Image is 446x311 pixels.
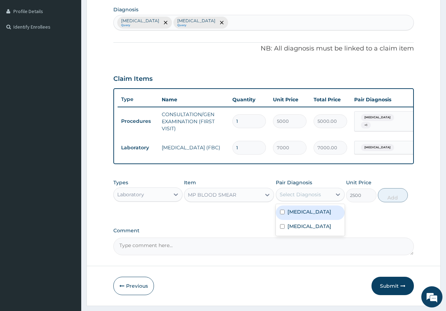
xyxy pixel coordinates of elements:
span: remove selection option [219,19,225,26]
small: Query [121,24,159,27]
div: Select Diagnosis [280,191,321,198]
th: Unit Price [269,92,310,107]
span: We're online! [41,89,97,160]
div: MP BLOOD SMEAR [188,191,236,198]
label: Diagnosis [113,6,138,13]
small: Query [177,24,215,27]
div: Laboratory [117,191,144,198]
span: remove selection option [162,19,169,26]
span: [MEDICAL_DATA] [361,144,394,151]
label: Item [184,179,196,186]
span: [MEDICAL_DATA] [361,114,394,121]
th: Name [158,92,229,107]
button: Add [378,188,408,202]
th: Type [118,93,158,106]
label: [MEDICAL_DATA] [287,208,331,215]
th: Pair Diagnosis [351,92,428,107]
div: Minimize live chat window [116,4,133,20]
td: Procedures [118,115,158,128]
label: [MEDICAL_DATA] [287,223,331,230]
img: d_794563401_company_1708531726252_794563401 [13,35,29,53]
th: Quantity [229,92,269,107]
label: Unit Price [346,179,371,186]
span: + 1 [361,122,371,129]
label: Pair Diagnosis [276,179,312,186]
button: Previous [113,277,154,295]
div: Chat with us now [37,40,119,49]
label: Comment [113,228,414,234]
label: Types [113,180,128,186]
td: Laboratory [118,141,158,154]
p: [MEDICAL_DATA] [121,18,159,24]
h3: Claim Items [113,75,153,83]
button: Submit [371,277,414,295]
td: CONSULTATION/GEN EXAMINATION (FIRST VISIT) [158,107,229,136]
textarea: Type your message and hit 'Enter' [4,193,135,217]
p: [MEDICAL_DATA] [177,18,215,24]
th: Total Price [310,92,351,107]
p: NB: All diagnosis must be linked to a claim item [113,44,414,53]
td: [MEDICAL_DATA] (FBC) [158,140,229,155]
